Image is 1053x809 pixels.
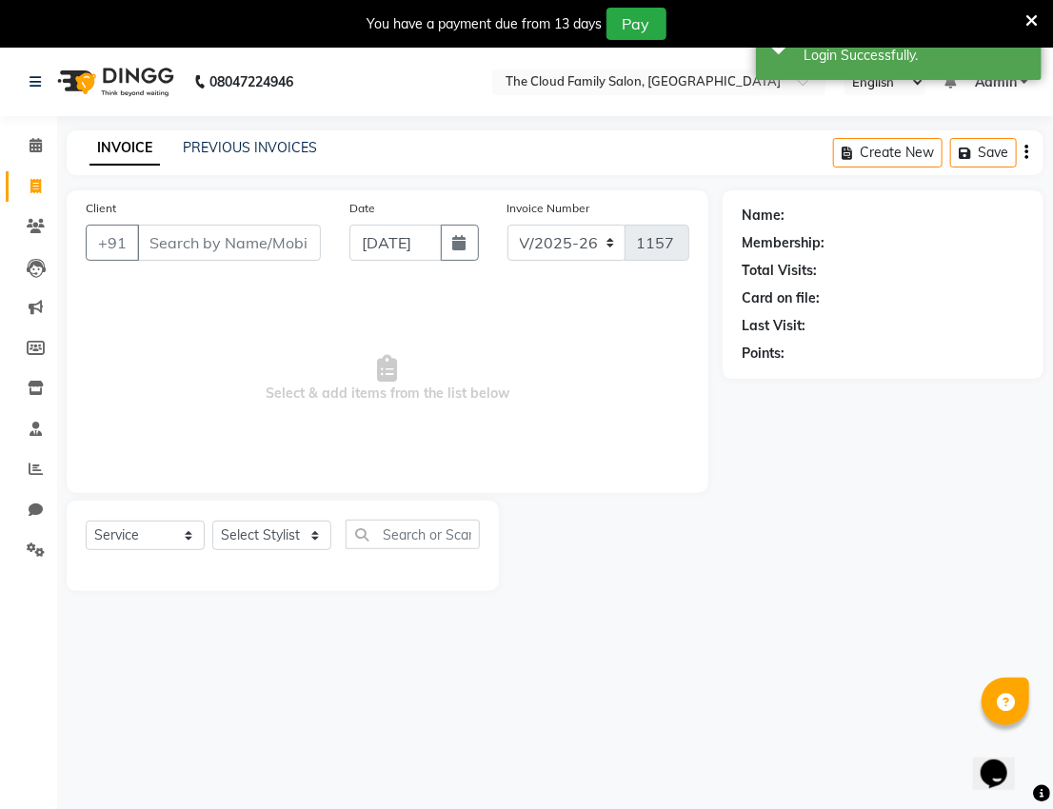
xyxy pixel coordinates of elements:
[804,46,1027,66] div: Login Successfully.
[742,288,820,308] div: Card on file:
[742,316,805,336] div: Last Visit:
[742,206,785,226] div: Name:
[368,14,603,34] div: You have a payment due from 13 days
[89,131,160,166] a: INVOICE
[973,733,1034,790] iframe: chat widget
[742,261,817,281] div: Total Visits:
[975,72,1017,92] span: Admin
[742,233,825,253] div: Membership:
[209,55,293,109] b: 08047224946
[346,520,480,549] input: Search or Scan
[86,200,116,217] label: Client
[950,138,1017,168] button: Save
[137,225,321,261] input: Search by Name/Mobile/Email/Code
[183,139,317,156] a: PREVIOUS INVOICES
[86,284,689,474] span: Select & add items from the list below
[507,200,590,217] label: Invoice Number
[742,344,785,364] div: Points:
[86,225,139,261] button: +91
[833,138,943,168] button: Create New
[349,200,375,217] label: Date
[606,8,666,40] button: Pay
[49,55,179,109] img: logo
